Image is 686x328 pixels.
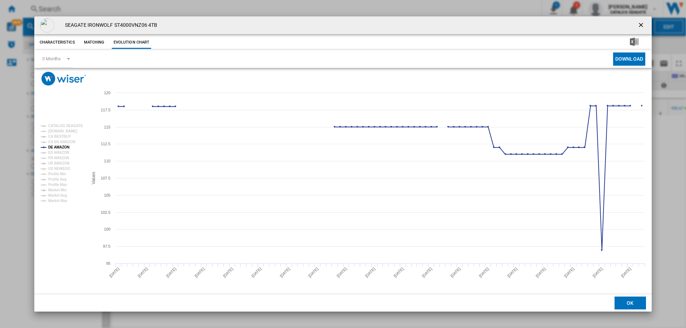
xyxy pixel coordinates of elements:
tspan: 97.5 [103,244,110,248]
tspan: [DATE] [563,267,575,278]
tspan: Market Max [48,199,68,203]
tspan: CA BESTBUY [48,135,71,138]
tspan: 105 [104,193,110,197]
tspan: 112.5 [101,142,110,146]
tspan: [DATE] [194,267,205,278]
tspan: [DATE] [108,267,120,278]
ng-md-icon: getI18NText('BUTTONS.CLOSE_DIALOG') [637,21,646,30]
tspan: 102.5 [101,210,110,215]
tspan: 117.5 [101,108,110,112]
tspan: [DATE] [421,267,433,278]
tspan: US NEWEGG [48,167,70,171]
tspan: CATALOG SEAGATE [48,124,83,128]
tspan: Profile Avg [48,177,66,181]
tspan: [DATE] [449,267,461,278]
tspan: [DATE] [165,267,177,278]
tspan: US AMAZON [48,161,69,165]
tspan: 107.5 [101,176,110,180]
tspan: Profile Min [48,172,66,176]
button: Download in Excel [618,36,650,49]
button: Matching [79,36,110,49]
tspan: DE AMAZON [48,145,69,149]
button: Download [613,52,645,66]
tspan: [DATE] [506,267,518,278]
tspan: [DATE] [535,267,547,278]
tspan: 95 [106,261,110,266]
tspan: ES AMAZON [48,151,69,155]
tspan: [DATE] [364,267,376,278]
tspan: FR AMAZON [48,156,69,160]
tspan: [DATE] [478,267,490,278]
tspan: 110 [104,159,110,163]
h4: SEAGATE IRONWOLF ST4000VNZ06 4TB [61,22,157,29]
tspan: 100 [104,227,110,231]
tspan: Market Min [48,188,66,192]
button: OK [615,297,646,309]
tspan: [DATE] [250,267,262,278]
button: Evolution chart [112,36,151,49]
tspan: [DATE] [279,267,291,278]
img: logo_wiser_300x94.png [41,72,86,86]
tspan: Values [91,172,96,184]
tspan: Market Avg [48,193,67,197]
tspan: 120 [104,91,110,95]
tspan: [DATE] [307,267,319,278]
tspan: CA EN AMAZON [48,140,75,144]
md-dialog: Product popup [34,16,652,312]
tspan: [DATE] [137,267,149,278]
button: Characteristics [38,36,77,49]
tspan: [DATE] [336,267,348,278]
button: getI18NText('BUTTONS.CLOSE_DIALOG') [635,18,649,32]
tspan: [DATE] [393,267,404,278]
tspan: Profile Max [48,183,67,187]
tspan: [DATE] [592,267,603,278]
tspan: [DOMAIN_NAME] [48,129,77,133]
tspan: 115 [104,125,110,129]
img: excel-24x24.png [630,37,638,46]
tspan: [DATE] [222,267,234,278]
div: 3 Months [42,56,61,61]
tspan: [DATE] [620,267,632,278]
img: empty.gif [40,18,54,32]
